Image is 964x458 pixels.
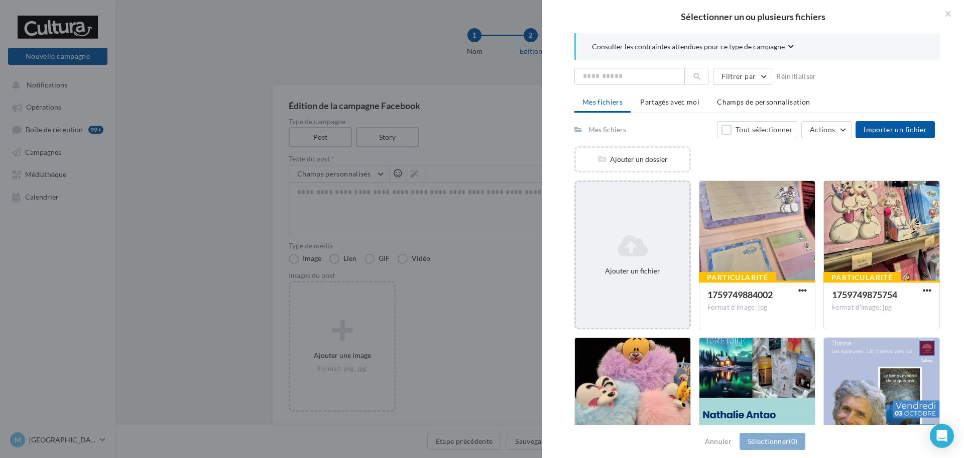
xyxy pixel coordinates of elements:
[640,98,699,106] span: Partagés avec moi
[832,303,931,312] div: Format d'image: jpg
[707,289,773,300] span: 1759749884002
[717,121,797,138] button: Tout sélectionner
[701,435,736,447] button: Annuler
[592,42,785,52] span: Consulter les contraintes attendues pour ce type de campagne
[801,121,852,138] button: Actions
[823,272,901,283] div: Particularité
[588,125,626,135] div: Mes fichiers
[699,272,776,283] div: Particularité
[707,303,807,312] div: Format d'image: jpg
[930,424,954,448] div: Open Intercom Messenger
[558,12,948,21] h2: Sélectionner un ou plusieurs fichiers
[864,125,927,134] span: Importer un fichier
[580,266,685,276] div: Ajouter un fichier
[592,41,794,54] button: Consulter les contraintes attendues pour ce type de campagne
[717,98,810,106] span: Champs de personnalisation
[582,98,623,106] span: Mes fichiers
[810,125,835,134] span: Actions
[772,70,820,82] button: Réinitialiser
[832,289,897,300] span: 1759749875754
[856,121,935,138] button: Importer un fichier
[789,437,797,445] span: (0)
[576,154,689,164] div: Ajouter un dossier
[713,68,772,85] button: Filtrer par
[740,433,805,450] button: Sélectionner(0)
